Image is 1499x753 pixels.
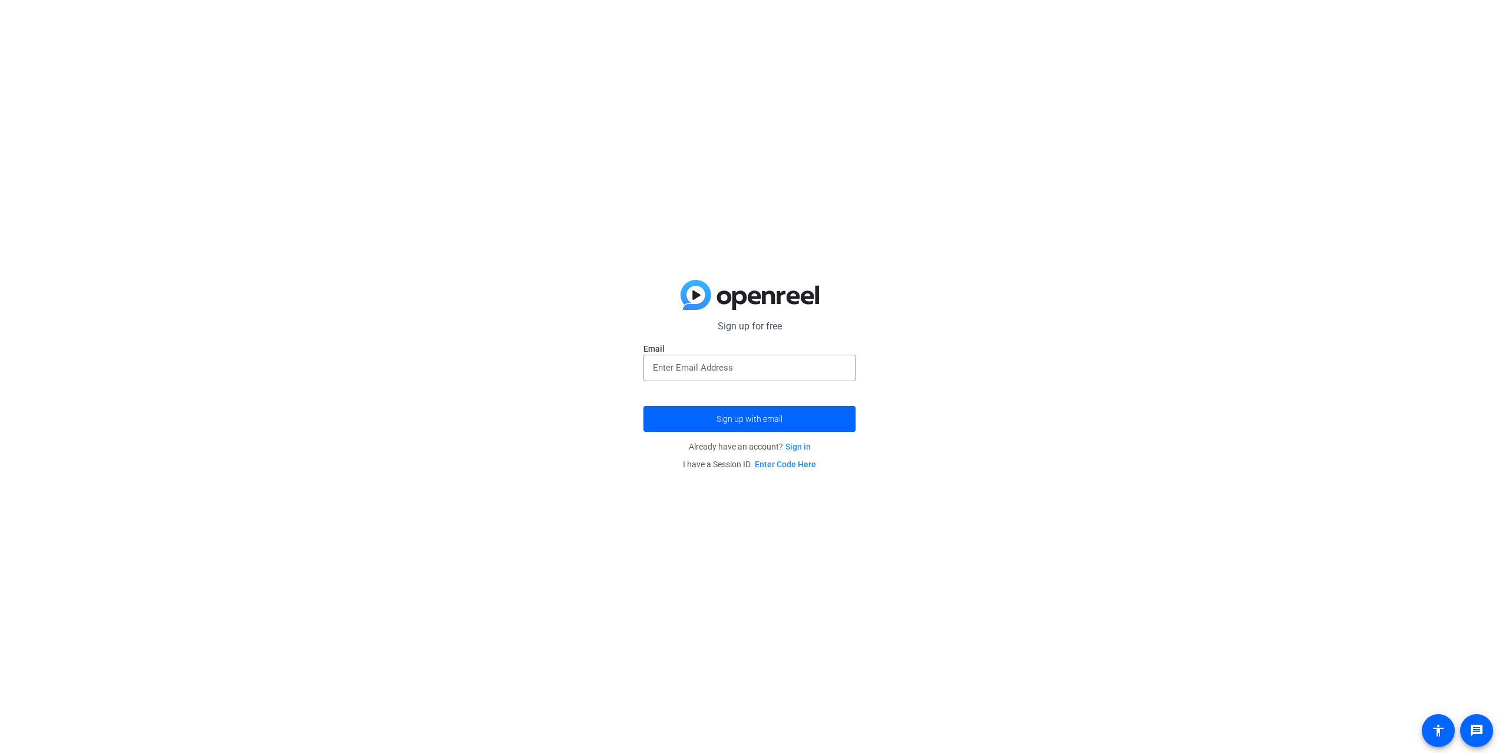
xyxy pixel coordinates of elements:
label: Email [643,343,856,355]
a: Sign in [785,442,811,451]
input: Enter Email Address [653,361,846,375]
mat-icon: message [1470,724,1484,738]
img: blue-gradient.svg [681,280,819,311]
span: Already have an account? [689,442,811,451]
span: I have a Session ID. [683,460,816,469]
a: Enter Code Here [755,460,816,469]
button: Sign up with email [643,406,856,432]
p: Sign up for free [643,319,856,333]
mat-icon: accessibility [1431,724,1445,738]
